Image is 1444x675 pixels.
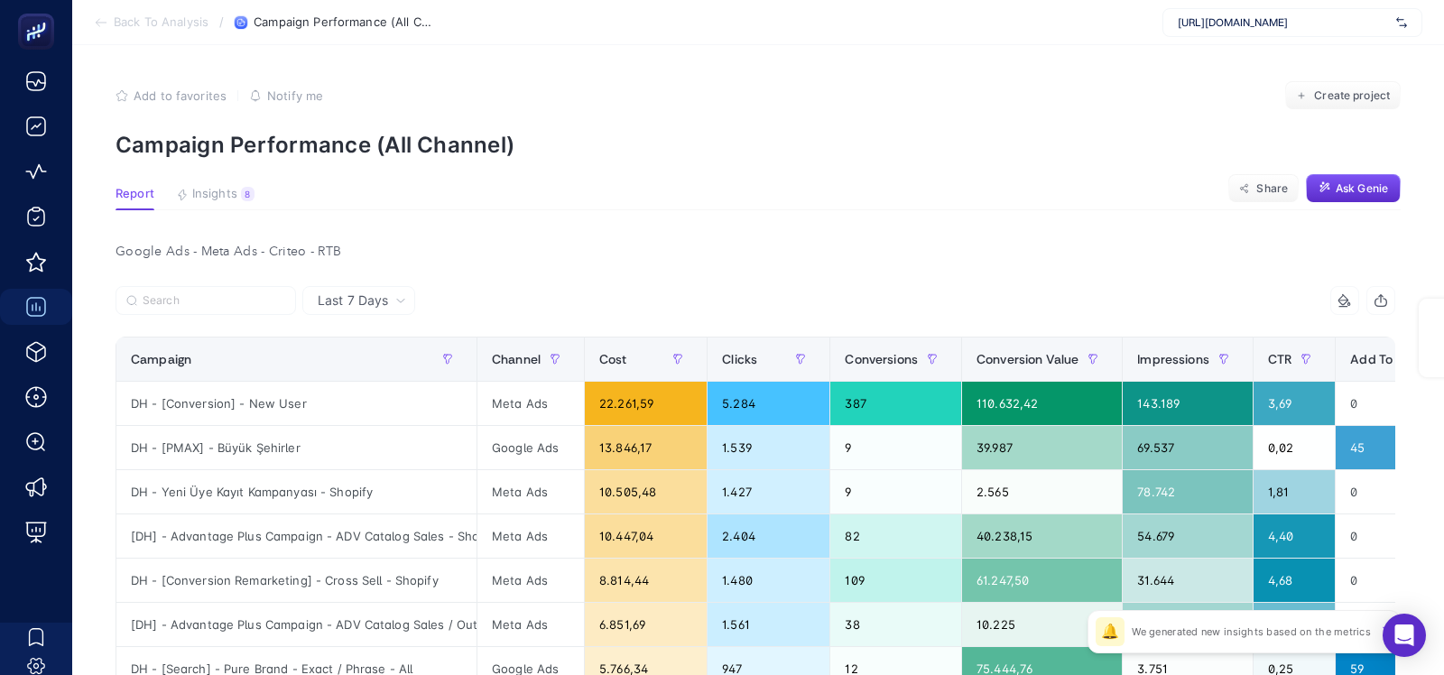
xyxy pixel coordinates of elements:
[708,470,829,513] div: 1.427
[962,470,1122,513] div: 2.565
[585,514,707,558] div: 10.447,04
[830,559,961,602] div: 109
[116,559,477,602] div: DH - [Conversion Remarketing] - Cross Sell - Shopify
[962,382,1122,425] div: 110.632,42
[708,603,829,646] div: 1.561
[1254,426,1335,469] div: 0,02
[116,514,477,558] div: [DH] - Advantage Plus Campaign - ADV Catalog Sales - Shopify - NEW
[585,382,707,425] div: 22.261,59
[1123,470,1253,513] div: 78.742
[830,603,961,646] div: 38
[116,88,227,103] button: Add to favorites
[1254,559,1335,602] div: 4,68
[249,88,323,103] button: Notify me
[830,426,961,469] div: 9
[599,352,627,366] span: Cost
[845,352,918,366] span: Conversions
[1350,352,1428,366] span: Add To Carts
[192,187,237,201] span: Insights
[241,187,255,201] div: 8
[134,88,227,103] span: Add to favorites
[1383,614,1426,657] div: Open Intercom Messenger
[585,603,707,646] div: 6.851,69
[977,352,1078,366] span: Conversion Value
[477,470,584,513] div: Meta Ads
[1137,352,1209,366] span: Impressions
[1096,617,1125,646] div: 🔔
[1254,470,1335,513] div: 1,81
[1396,14,1407,32] img: svg%3e
[1268,352,1291,366] span: CTR
[708,559,829,602] div: 1.480
[708,382,829,425] div: 5.284
[830,470,961,513] div: 9
[318,291,388,310] span: Last 7 Days
[708,514,829,558] div: 2.404
[267,88,323,103] span: Notify me
[477,603,584,646] div: Meta Ads
[585,559,707,602] div: 8.814,44
[477,426,584,469] div: Google Ads
[1254,603,1335,646] div: 2,80
[585,426,707,469] div: 13.846,17
[116,603,477,646] div: [DH] - Advantage Plus Campaign - ADV Catalog Sales / Outlet - Shopify
[1123,603,1253,646] div: 55.786
[116,470,477,513] div: DH - Yeni Üye Kayıt Kampanyası - Shopify
[962,559,1122,602] div: 61.247,50
[1314,88,1390,103] span: Create project
[1123,559,1253,602] div: 31.644
[131,352,191,366] span: Campaign
[1123,382,1253,425] div: 143.189
[1178,15,1389,30] span: [URL][DOMAIN_NAME]
[1132,624,1371,639] p: We generated new insights based on the metrics
[101,239,1410,264] div: Google Ads - Meta Ads - Criteo - RTB
[962,426,1122,469] div: 39.987
[1123,514,1253,558] div: 54.679
[116,426,477,469] div: DH - [PMAX] - Büyük Şehirler
[708,426,829,469] div: 1.539
[962,514,1122,558] div: 40.238,15
[1123,426,1253,469] div: 69.537
[116,132,1401,158] p: Campaign Performance (All Channel)
[254,15,434,30] span: Campaign Performance (All Channel)
[830,514,961,558] div: 82
[219,14,224,29] span: /
[477,382,584,425] div: Meta Ads
[962,603,1122,646] div: 10.225
[1228,174,1299,203] button: Share
[1256,181,1288,196] span: Share
[477,559,584,602] div: Meta Ads
[1306,174,1401,203] button: Ask Genie
[477,514,584,558] div: Meta Ads
[585,470,707,513] div: 10.505,48
[116,187,154,201] span: Report
[722,352,757,366] span: Clicks
[116,382,477,425] div: DH - [Conversion] - New User
[830,382,961,425] div: 387
[143,294,285,308] input: Search
[1254,514,1335,558] div: 4,40
[1336,181,1388,196] span: Ask Genie
[114,15,208,30] span: Back To Analysis
[492,352,541,366] span: Channel
[1285,81,1401,110] button: Create project
[1254,382,1335,425] div: 3,69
